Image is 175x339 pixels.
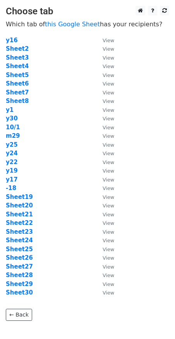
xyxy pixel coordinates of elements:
[95,141,114,148] a: View
[95,228,114,235] a: View
[6,72,29,79] a: Sheet5
[95,37,114,44] a: View
[103,203,114,209] small: View
[95,167,114,174] a: View
[45,21,100,28] a: this Google Sheet
[6,289,33,296] a: Sheet30
[95,106,114,113] a: View
[95,176,114,183] a: View
[103,185,114,191] small: View
[6,237,33,244] strong: Sheet24
[103,264,114,270] small: View
[103,229,114,235] small: View
[103,46,114,52] small: View
[95,237,114,244] a: View
[103,281,114,287] small: View
[6,176,18,183] a: y17
[95,254,114,261] a: View
[95,272,114,279] a: View
[95,124,114,131] a: View
[6,63,29,70] a: Sheet4
[103,159,114,165] small: View
[95,289,114,296] a: View
[6,150,18,157] a: y24
[6,254,33,261] a: Sheet26
[103,238,114,243] small: View
[95,219,114,226] a: View
[95,132,114,139] a: View
[95,63,114,70] a: View
[6,228,33,235] a: Sheet23
[103,133,114,139] small: View
[95,159,114,166] a: View
[6,54,29,61] a: Sheet3
[103,81,114,87] small: View
[103,90,114,96] small: View
[6,6,169,17] h3: Choose tab
[6,141,18,148] a: y25
[103,151,114,156] small: View
[103,72,114,78] small: View
[95,89,114,96] a: View
[6,167,18,174] a: y19
[103,177,114,183] small: View
[6,115,18,122] a: y30
[103,125,114,130] small: View
[6,281,33,288] a: Sheet29
[103,168,114,174] small: View
[6,263,33,270] a: Sheet27
[6,272,33,279] a: Sheet28
[6,89,29,96] a: Sheet7
[6,37,18,44] a: y16
[6,132,20,139] a: m29
[6,185,16,192] a: -18
[6,219,33,226] a: Sheet22
[103,194,114,200] small: View
[6,202,33,209] a: Sheet20
[95,80,114,87] a: View
[6,45,29,52] a: Sheet2
[103,220,114,226] small: View
[6,124,20,131] a: 10/1
[103,63,114,69] small: View
[103,55,114,61] small: View
[6,98,29,104] a: Sheet8
[95,211,114,218] a: View
[103,247,114,252] small: View
[103,255,114,261] small: View
[6,20,169,28] p: Which tab of has your recipients?
[103,116,114,122] small: View
[6,211,33,218] a: Sheet21
[6,246,33,253] a: Sheet25
[6,80,29,87] strong: Sheet6
[95,185,114,192] a: View
[95,115,114,122] a: View
[95,193,114,200] a: View
[6,193,33,200] a: Sheet19
[95,263,114,270] a: View
[103,272,114,278] small: View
